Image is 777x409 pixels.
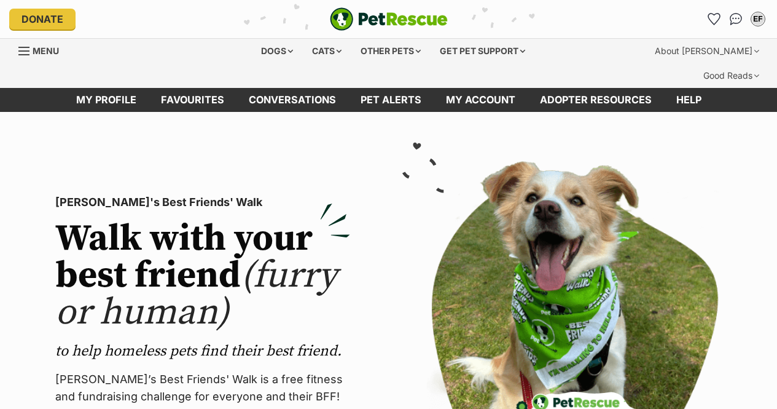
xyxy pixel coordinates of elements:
a: My profile [64,88,149,112]
p: [PERSON_NAME]'s Best Friends' Walk [55,194,350,211]
div: Good Reads [695,63,768,88]
a: Conversations [726,9,746,29]
img: logo-e224e6f780fb5917bec1dbf3a21bbac754714ae5b6737aabdf751b685950b380.svg [330,7,448,31]
a: conversations [236,88,348,112]
a: Donate [9,9,76,30]
div: About [PERSON_NAME] [646,39,768,63]
a: Favourites [149,88,236,112]
p: [PERSON_NAME]’s Best Friends' Walk is a free fitness and fundraising challenge for everyone and t... [55,371,350,405]
a: My account [434,88,528,112]
span: Menu [33,46,59,56]
a: Pet alerts [348,88,434,112]
a: Favourites [704,9,724,29]
p: to help homeless pets find their best friend. [55,341,350,361]
div: Dogs [252,39,302,63]
div: EF [752,13,764,25]
button: My account [748,9,768,29]
a: PetRescue [330,7,448,31]
div: Cats [303,39,350,63]
h2: Walk with your best friend [55,221,350,332]
span: (furry or human) [55,253,337,336]
img: chat-41dd97257d64d25036548639549fe6c8038ab92f7586957e7f3b1b290dea8141.svg [730,13,743,25]
div: Get pet support [431,39,534,63]
ul: Account quick links [704,9,768,29]
div: Other pets [352,39,429,63]
a: Menu [18,39,68,61]
a: Adopter resources [528,88,664,112]
a: Help [664,88,714,112]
